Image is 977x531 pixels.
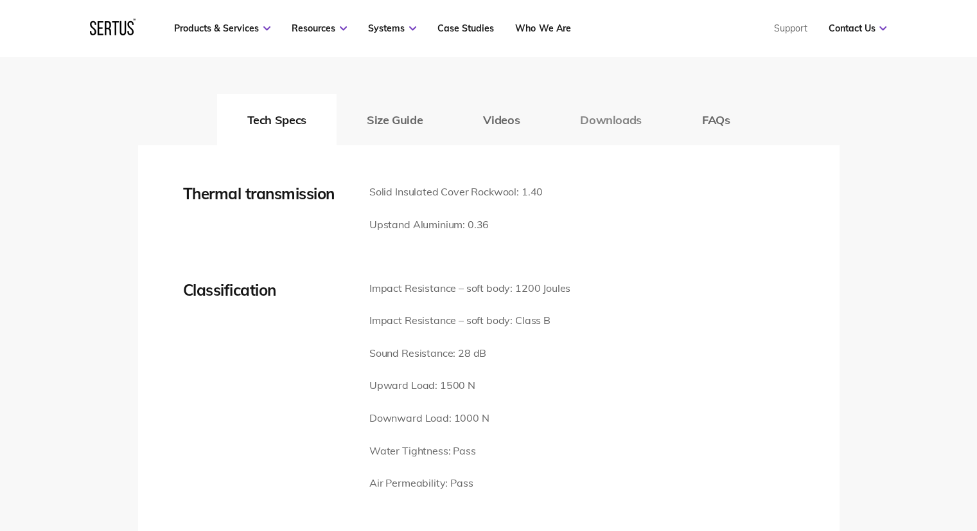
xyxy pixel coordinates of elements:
[369,184,543,201] p: Solid Insulated Cover Rockwool: 1.40
[369,345,570,362] p: Sound Resistance: 28 dB
[292,22,347,34] a: Resources
[369,217,543,233] p: Upstand Aluminium: 0.36
[369,475,570,492] p: Air Permeability: Pass
[515,22,570,34] a: Who We Are
[368,22,416,34] a: Systems
[437,22,494,34] a: Case Studies
[773,22,807,34] a: Support
[369,443,570,460] p: Water Tightness: Pass
[672,94,761,145] button: FAQs
[369,377,570,394] p: Upward Load: 1500 N
[913,469,977,531] iframe: Chat Widget
[337,94,453,145] button: Size Guide
[828,22,886,34] a: Contact Us
[183,184,350,203] div: Thermal transmission
[174,22,270,34] a: Products & Services
[369,410,570,427] p: Downward Load: 1000 N
[453,94,550,145] button: Videos
[550,94,672,145] button: Downloads
[369,280,570,297] p: Impact Resistance – soft body: 1200 Joules
[183,280,350,300] div: Classification
[369,312,570,329] p: Impact Resistance – soft body: Class B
